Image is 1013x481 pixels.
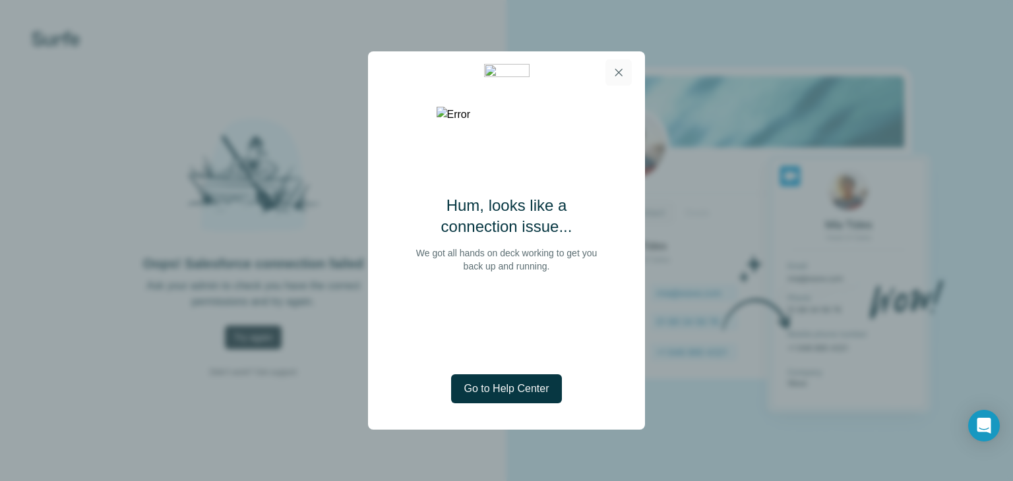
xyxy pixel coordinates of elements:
[410,246,603,273] p: We got all hands on deck working to get you back up and running.
[484,64,530,82] img: d24b4641-c481-4ea9-94e8-8320cf3752d4
[968,410,1000,441] div: Open Intercom Messenger
[464,381,549,397] span: Go to Help Center
[451,374,563,403] button: Go to Help Center
[437,107,577,123] img: Error
[410,195,603,237] h2: Hum, looks like a connection issue...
